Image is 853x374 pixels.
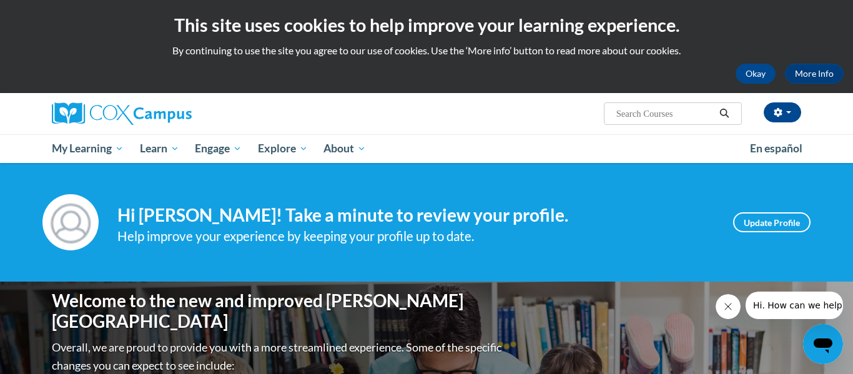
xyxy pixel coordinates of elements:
button: Okay [736,64,776,84]
span: About [323,141,366,156]
a: Engage [187,134,250,163]
button: Account Settings [764,102,801,122]
h1: Welcome to the new and improved [PERSON_NAME][GEOGRAPHIC_DATA] [52,290,505,332]
span: Explore [258,141,308,156]
a: About [316,134,375,163]
span: My Learning [52,141,124,156]
img: Cox Campus [52,102,192,125]
span: Engage [195,141,242,156]
button: Search [715,106,734,121]
span: Hi. How can we help? [7,9,101,19]
h4: Hi [PERSON_NAME]! Take a minute to review your profile. [117,205,714,226]
iframe: Close message [716,294,741,319]
p: By continuing to use the site you agree to our use of cookies. Use the ‘More info’ button to read... [9,44,844,57]
iframe: Message from company [746,292,843,319]
iframe: Button to launch messaging window [803,324,843,364]
h2: This site uses cookies to help improve your learning experience. [9,12,844,37]
div: Help improve your experience by keeping your profile up to date. [117,226,714,247]
span: En español [750,142,802,155]
a: My Learning [44,134,132,163]
a: Cox Campus [52,102,289,125]
a: More Info [785,64,844,84]
input: Search Courses [615,106,715,121]
span: Learn [140,141,179,156]
a: Learn [132,134,187,163]
a: Explore [250,134,316,163]
div: Main menu [33,134,820,163]
a: En español [742,135,811,162]
img: Profile Image [42,194,99,250]
a: Update Profile [733,212,811,232]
